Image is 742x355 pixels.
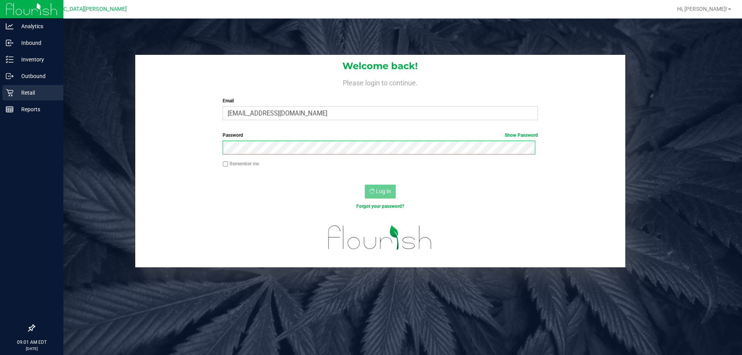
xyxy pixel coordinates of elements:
[223,160,259,167] label: Remember me
[6,72,14,80] inline-svg: Outbound
[505,132,538,138] a: Show Password
[3,346,60,352] p: [DATE]
[223,132,243,138] span: Password
[6,105,14,113] inline-svg: Reports
[6,89,14,97] inline-svg: Retail
[3,339,60,346] p: 09:01 AM EDT
[135,77,625,87] h4: Please login to continue.
[14,105,60,114] p: Reports
[6,22,14,30] inline-svg: Analytics
[31,6,127,12] span: [GEOGRAPHIC_DATA][PERSON_NAME]
[223,97,538,104] label: Email
[14,22,60,31] p: Analytics
[365,185,396,199] button: Log In
[6,39,14,47] inline-svg: Inbound
[319,218,441,257] img: flourish_logo.svg
[14,71,60,81] p: Outbound
[135,61,625,71] h1: Welcome back!
[14,38,60,48] p: Inbound
[376,188,391,194] span: Log In
[14,55,60,64] p: Inventory
[223,161,228,167] input: Remember me
[356,204,404,209] a: Forgot your password?
[14,88,60,97] p: Retail
[6,56,14,63] inline-svg: Inventory
[677,6,727,12] span: Hi, [PERSON_NAME]!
